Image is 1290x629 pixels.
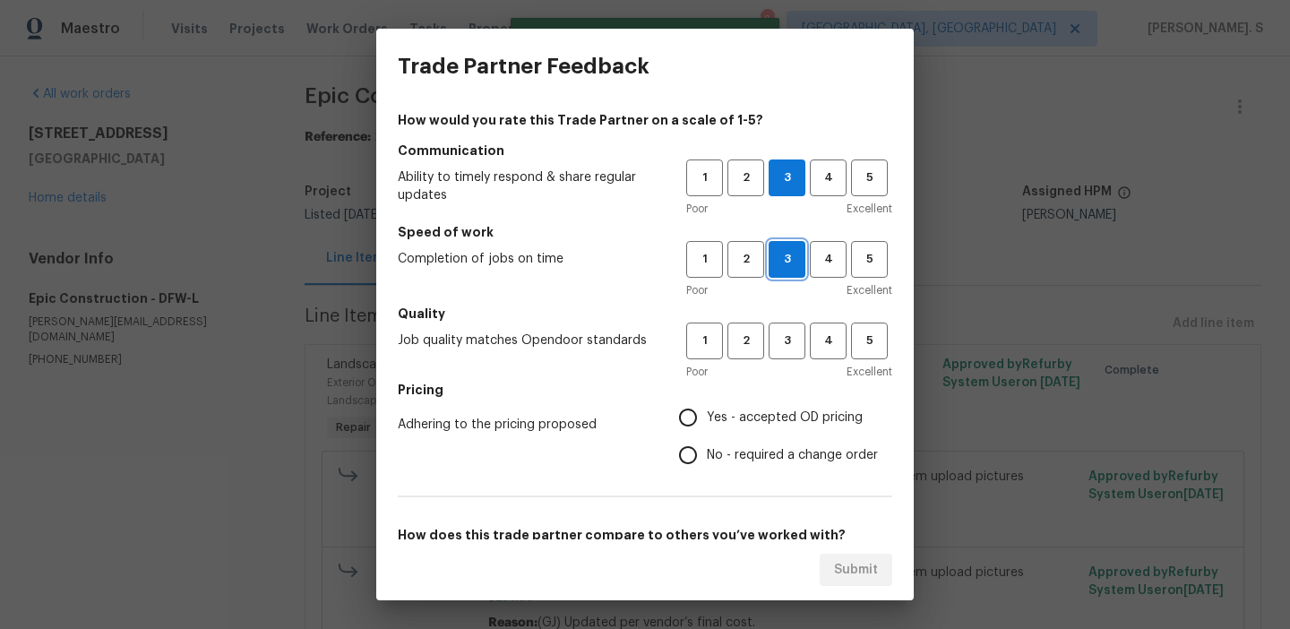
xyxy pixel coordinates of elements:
span: 4 [812,168,845,188]
h5: How does this trade partner compare to others you’ve worked with? [398,526,892,544]
span: Poor [686,200,708,218]
button: 5 [851,323,888,359]
h5: Pricing [398,381,892,399]
button: 4 [810,241,847,278]
button: 3 [769,323,805,359]
span: 5 [853,331,886,351]
h5: Quality [398,305,892,323]
button: 3 [769,159,805,196]
span: 2 [729,331,762,351]
h5: Communication [398,142,892,159]
span: No - required a change order [707,446,878,465]
span: Job quality matches Opendoor standards [398,332,658,349]
span: Completion of jobs on time [398,250,658,268]
button: 1 [686,159,723,196]
span: 2 [729,249,762,270]
span: Yes - accepted OD pricing [707,409,863,427]
span: 3 [770,249,804,270]
span: 4 [812,249,845,270]
h4: How would you rate this Trade Partner on a scale of 1-5? [398,111,892,129]
button: 2 [727,159,764,196]
button: 5 [851,241,888,278]
span: 1 [688,249,721,270]
span: Adhering to the pricing proposed [398,416,650,434]
span: 2 [729,168,762,188]
button: 5 [851,159,888,196]
button: 4 [810,159,847,196]
span: 1 [688,168,721,188]
span: 3 [770,168,804,188]
button: 1 [686,323,723,359]
h3: Trade Partner Feedback [398,54,649,79]
span: 4 [812,331,845,351]
button: 1 [686,241,723,278]
span: Excellent [847,281,892,299]
button: 2 [727,323,764,359]
span: 1 [688,331,721,351]
button: 3 [769,241,805,278]
span: 5 [853,249,886,270]
span: Excellent [847,363,892,381]
span: 5 [853,168,886,188]
span: Ability to timely respond & share regular updates [398,168,658,204]
span: Excellent [847,200,892,218]
div: Pricing [679,399,892,474]
span: 3 [770,331,804,351]
span: Poor [686,281,708,299]
h5: Speed of work [398,223,892,241]
button: 4 [810,323,847,359]
span: Poor [686,363,708,381]
button: 2 [727,241,764,278]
